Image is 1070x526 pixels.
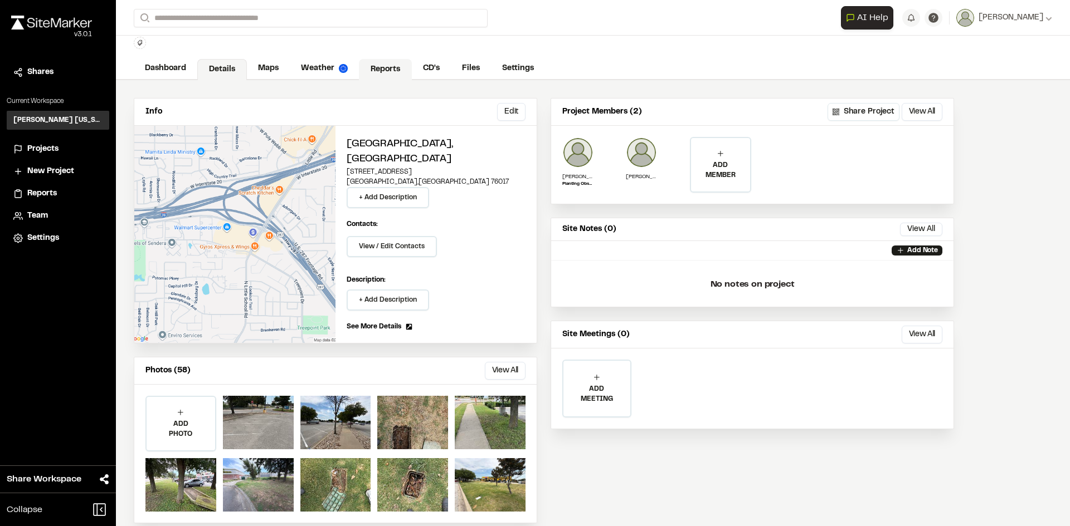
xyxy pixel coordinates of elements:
[27,66,53,78] span: Shares
[7,96,109,106] p: Current Workspace
[7,473,81,486] span: Share Workspace
[13,232,103,244] a: Settings
[497,103,526,121] button: Edit
[27,232,59,244] span: Settings
[562,328,630,341] p: Site Meetings (0)
[902,326,942,343] button: View All
[562,173,594,181] p: [PERSON_NAME]
[339,64,348,73] img: precipai.png
[134,37,146,49] button: Edit Tags
[27,188,57,200] span: Reports
[347,275,526,285] p: Description:
[13,143,103,155] a: Projects
[134,9,154,27] button: Search
[347,236,437,257] button: View / Edit Contacts
[562,223,616,235] p: Site Notes (0)
[347,177,526,187] p: [GEOGRAPHIC_DATA] , [GEOGRAPHIC_DATA] 76017
[290,58,359,79] a: Weather
[347,137,526,167] h2: [GEOGRAPHIC_DATA], [GEOGRAPHIC_DATA]
[359,59,412,80] a: Reports
[347,322,401,332] span: See More Details
[347,167,526,177] p: [STREET_ADDRESS]
[907,245,938,255] p: Add Note
[13,188,103,200] a: Reports
[13,66,103,78] a: Shares
[347,219,378,229] p: Contacts:
[691,160,750,180] p: ADD MEMBER
[491,58,545,79] a: Settings
[956,9,1052,27] button: [PERSON_NAME]
[451,58,491,79] a: Files
[412,58,451,79] a: CD's
[560,267,945,302] p: No notes on project
[347,289,429,311] button: + Add Description
[13,165,103,178] a: New Project
[485,362,526,380] button: View All
[347,187,429,208] button: + Add Description
[11,16,92,30] img: rebrand.png
[626,173,657,181] p: [PERSON_NAME]
[828,103,899,121] button: Share Project
[247,58,290,79] a: Maps
[134,58,197,79] a: Dashboard
[27,143,59,155] span: Projects
[147,419,215,439] p: ADD PHOTO
[145,106,162,118] p: Info
[857,11,888,24] span: AI Help
[841,6,898,30] div: Open AI Assistant
[197,59,247,80] a: Details
[562,181,594,188] p: Planting Observation and Landscape Island Inspection
[902,103,942,121] button: View All
[562,137,594,168] img: Brandon Mckinney
[562,106,642,118] p: Project Members (2)
[27,210,48,222] span: Team
[7,503,42,517] span: Collapse
[27,165,74,178] span: New Project
[841,6,893,30] button: Open AI Assistant
[626,137,657,168] img: Nolen Engelmeyer
[13,210,103,222] a: Team
[979,12,1043,24] span: [PERSON_NAME]
[900,223,942,236] button: View All
[13,115,103,125] h3: [PERSON_NAME] [US_STATE]
[956,9,974,27] img: User
[145,365,191,377] p: Photos (58)
[563,384,630,404] p: ADD MEETING
[11,30,92,40] div: Oh geez...please don't...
